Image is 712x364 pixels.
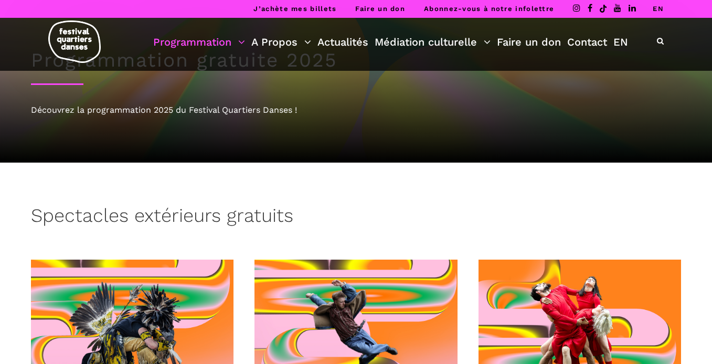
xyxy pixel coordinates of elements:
[424,5,554,13] a: Abonnez-vous à notre infolettre
[355,5,405,13] a: Faire un don
[253,5,336,13] a: J’achète mes billets
[613,33,628,51] a: EN
[317,33,368,51] a: Actualités
[31,103,682,117] div: Découvrez la programmation 2025 du Festival Quartiers Danses !
[567,33,607,51] a: Contact
[48,20,101,63] img: logo-fqd-med
[653,5,664,13] a: EN
[251,33,311,51] a: A Propos
[31,205,293,231] h3: Spectacles extérieurs gratuits
[153,33,245,51] a: Programmation
[497,33,561,51] a: Faire un don
[375,33,491,51] a: Médiation culturelle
